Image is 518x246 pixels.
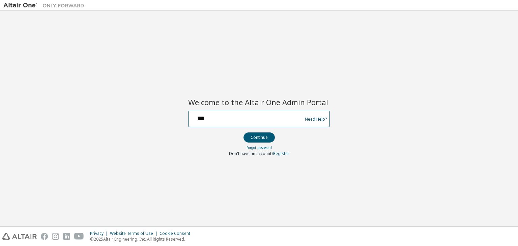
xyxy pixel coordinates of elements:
img: instagram.svg [52,233,59,240]
h2: Welcome to the Altair One Admin Portal [188,97,330,107]
img: Altair One [3,2,88,9]
img: altair_logo.svg [2,233,37,240]
span: Don't have an account? [229,151,273,156]
div: Website Terms of Use [110,231,160,236]
div: Privacy [90,231,110,236]
button: Continue [243,132,275,143]
p: © 2025 Altair Engineering, Inc. All Rights Reserved. [90,236,194,242]
a: Register [273,151,289,156]
img: youtube.svg [74,233,84,240]
div: Cookie Consent [160,231,194,236]
img: linkedin.svg [63,233,70,240]
img: facebook.svg [41,233,48,240]
a: Forgot password [247,145,272,150]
